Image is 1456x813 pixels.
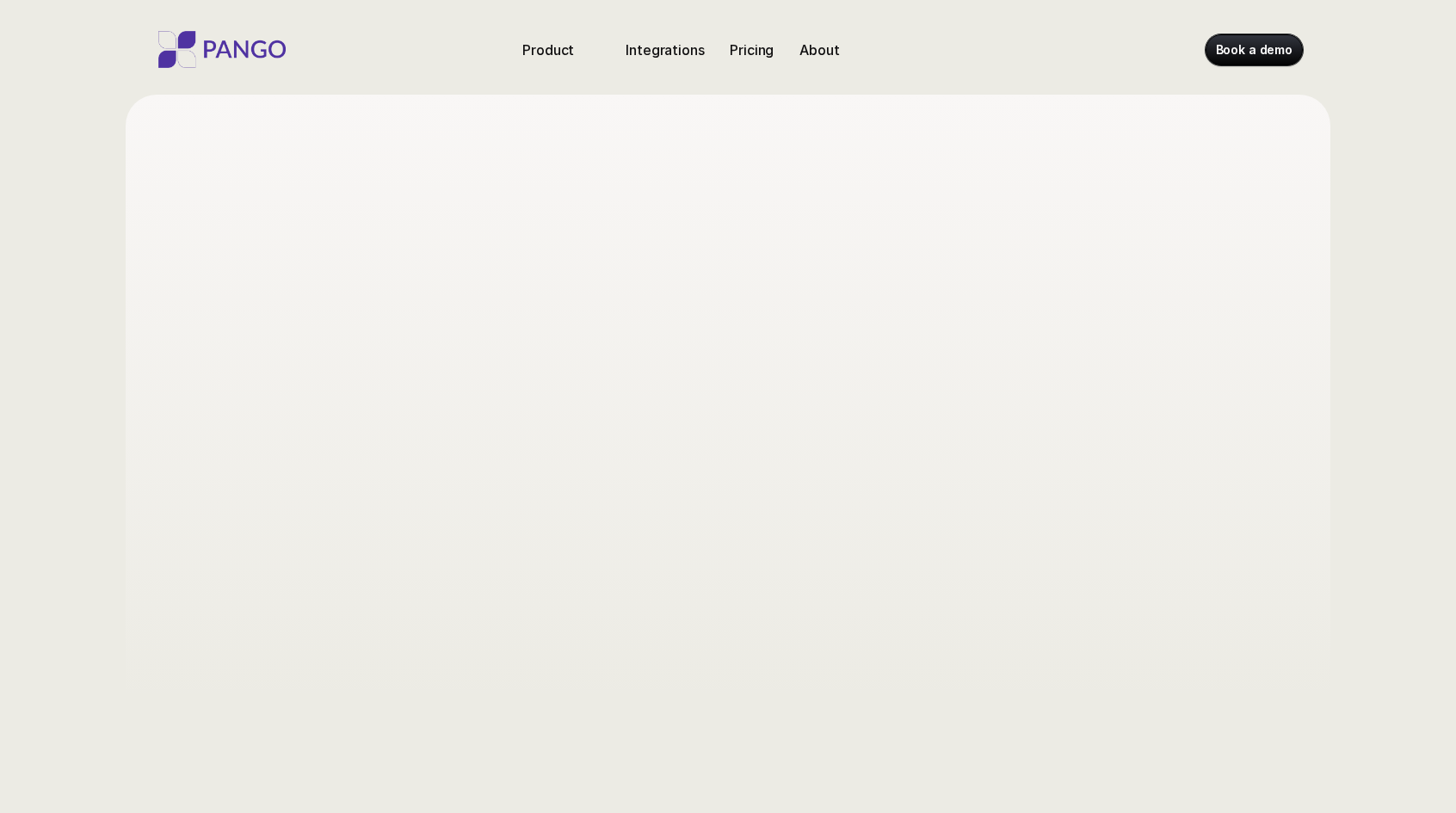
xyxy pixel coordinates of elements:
p: Integrations [626,40,704,60]
p: Product [522,40,574,60]
button: Previous [850,367,876,393]
img: Back Arrow [850,367,876,393]
p: About [799,40,839,60]
a: About [793,36,846,64]
p: Pricing [730,40,774,60]
a: Pricing [723,36,780,64]
p: Book a demo [1216,41,1293,59]
img: Next Arrow [1184,367,1210,393]
a: Book a demo [1206,34,1303,65]
a: Integrations [619,36,711,64]
button: Next [1184,367,1210,393]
